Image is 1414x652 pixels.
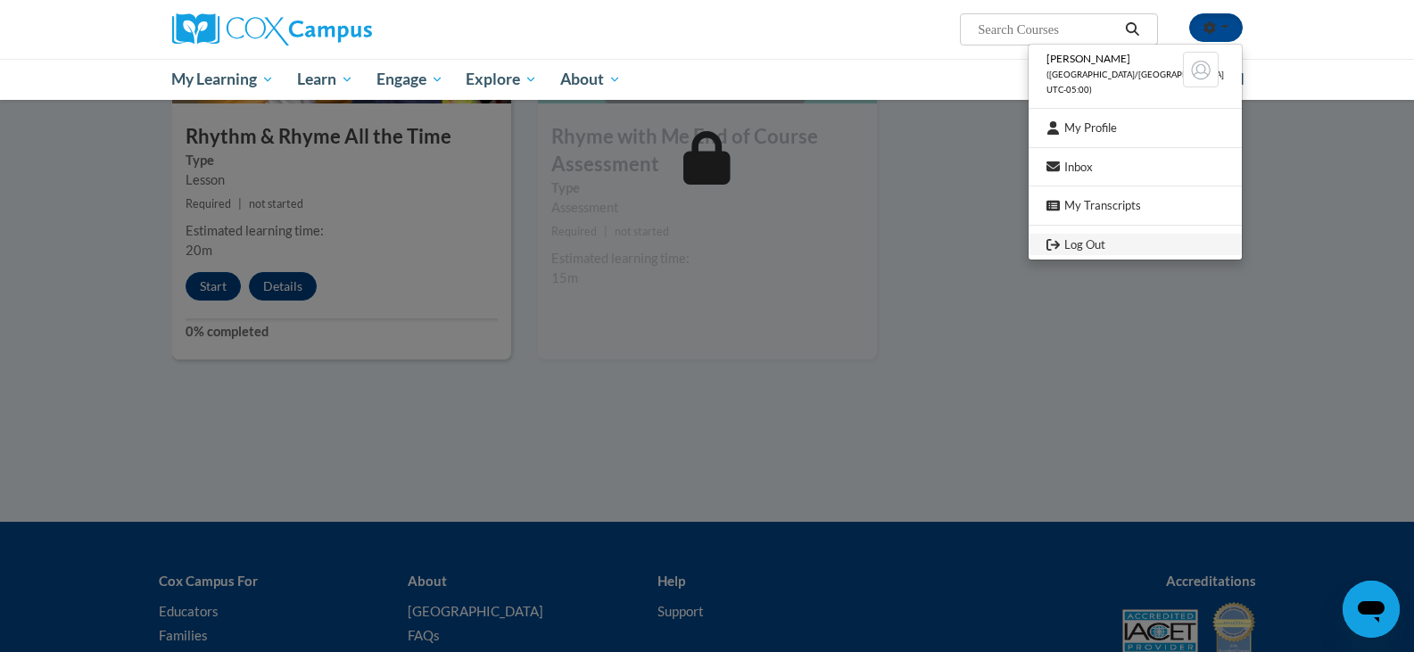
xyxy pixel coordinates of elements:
[172,13,511,45] a: Cox Campus
[365,59,455,100] a: Engage
[1029,234,1242,256] a: Logout
[1119,19,1145,40] button: Search
[1189,13,1243,42] button: Account Settings
[171,69,274,90] span: My Learning
[560,69,621,90] span: About
[976,19,1119,40] input: Search Courses
[1183,52,1219,87] img: Learner Profile Avatar
[1046,70,1224,95] span: ([GEOGRAPHIC_DATA]/[GEOGRAPHIC_DATA] UTC-05:00)
[297,69,353,90] span: Learn
[454,59,549,100] a: Explore
[161,59,286,100] a: My Learning
[1046,52,1130,65] span: [PERSON_NAME]
[1029,194,1242,217] a: My Transcripts
[1029,117,1242,139] a: My Profile
[145,59,1269,100] div: Main menu
[1343,581,1400,638] iframe: Button to launch messaging window
[172,13,372,45] img: Cox Campus
[1029,156,1242,178] a: Inbox
[376,69,443,90] span: Engage
[466,69,537,90] span: Explore
[549,59,633,100] a: About
[285,59,365,100] a: Learn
